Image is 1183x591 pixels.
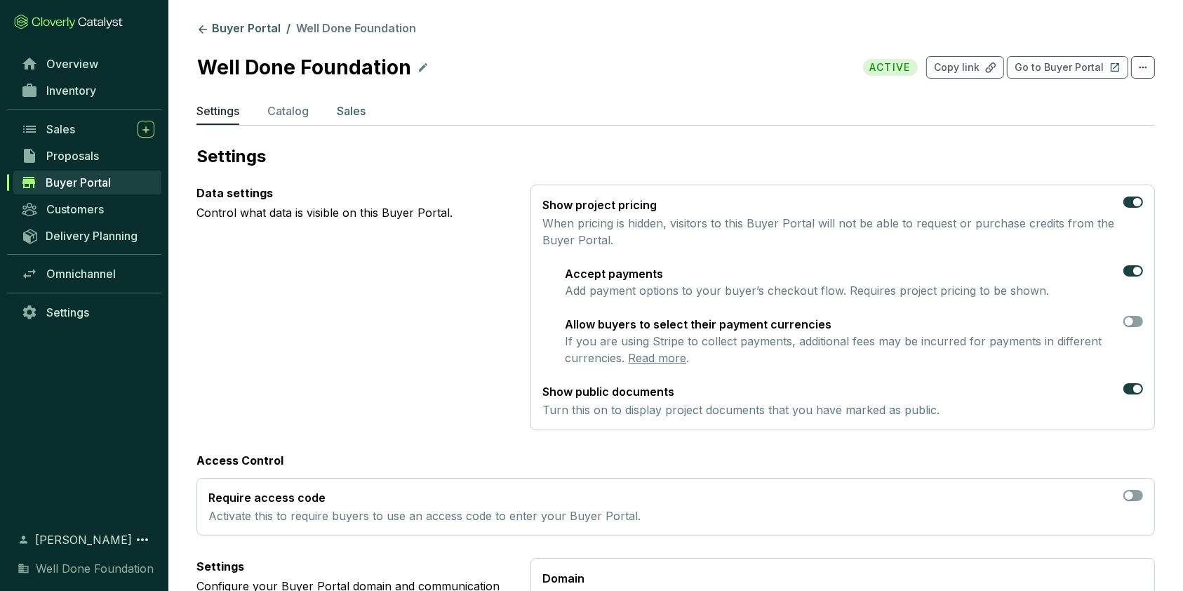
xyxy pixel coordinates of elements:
p: Catalog [267,102,309,119]
p: Settings [196,558,508,575]
a: Sales [14,117,161,141]
p: Settings [196,145,1155,168]
p: Settings [196,102,239,119]
a: Omnichannel [14,262,161,286]
p: If you are using Stripe to collect payments, additional fees may be incurred for payments in diff... [565,333,1118,366]
a: Read more [628,351,686,365]
a: Customers [14,197,161,221]
span: Buyer Portal [46,175,111,190]
p: Add payment options to your buyer’s checkout flow. Requires project pricing to be shown. [565,282,1118,299]
a: Buyer Portal [13,171,161,194]
p: Allow buyers to select their payment currencies [565,316,1118,333]
p: Activate this to require buyers to use an access code to enter your Buyer Portal. [208,508,641,524]
p: Show public documents [542,383,940,400]
a: Delivery Planning [14,224,161,247]
a: Buyer Portal [194,21,283,38]
button: Go to Buyer Portal [1007,56,1128,79]
p: Require access code [208,490,641,505]
p: Go to Buyer Portal [1015,60,1104,74]
p: Show project pricing [542,197,1118,213]
span: Well Done Foundation [36,560,154,577]
span: Inventory [46,84,96,98]
a: Overview [14,52,161,76]
p: Sales [337,102,366,119]
span: Sales [46,122,75,136]
span: Customers [46,202,104,216]
p: Domain [542,570,1143,587]
p: Turn this on to display project documents that you have marked as public. [542,401,940,418]
span: Well Done Foundation [296,21,416,35]
a: Proposals [14,144,161,168]
p: Control what data is visible on this Buyer Portal. [196,204,508,221]
span: Overview [46,57,98,71]
a: Settings [14,300,161,324]
p: Well Done Foundation [196,52,412,83]
li: / [286,21,290,38]
button: Copy link [926,56,1004,79]
span: Proposals [46,149,99,163]
p: When pricing is hidden, visitors to this Buyer Portal will not be able to request or purchase cre... [542,215,1118,248]
p: Accept payments [565,265,1118,282]
span: Settings [46,305,89,319]
span: [PERSON_NAME] [35,531,132,548]
p: Copy link [934,60,980,74]
a: Inventory [14,79,161,102]
p: Data settings [196,185,508,201]
p: Access Control [196,453,1155,468]
span: ACTIVE [863,59,918,76]
span: Omnichannel [46,267,116,281]
span: Delivery Planning [46,229,138,243]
